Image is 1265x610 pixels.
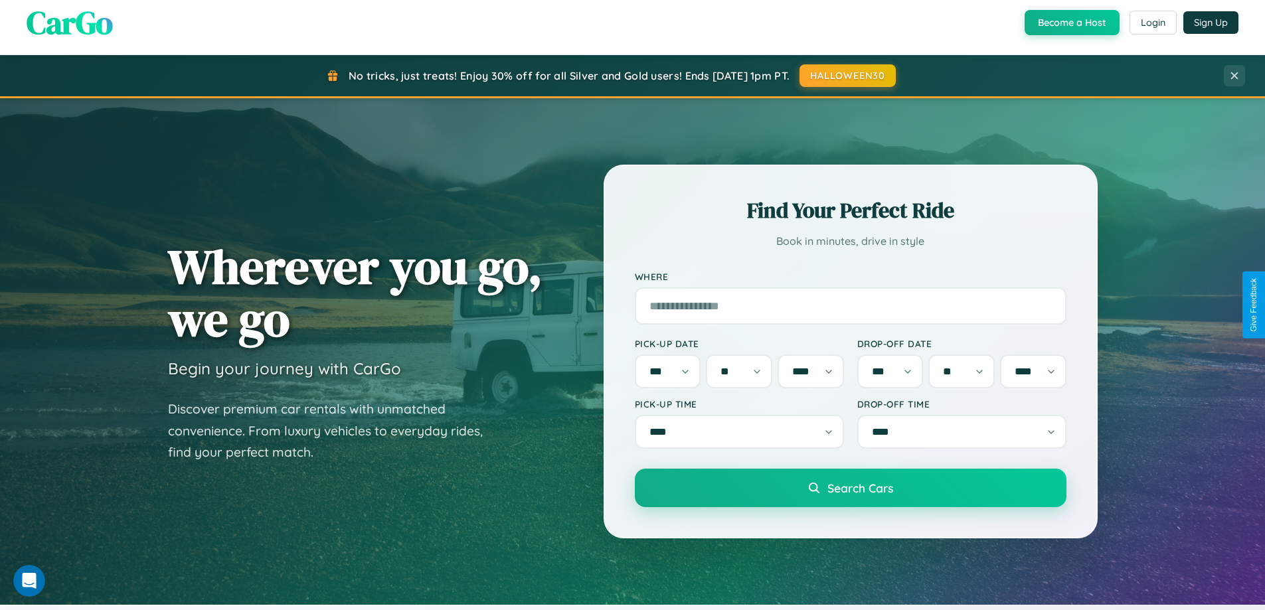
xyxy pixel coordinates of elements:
iframe: Intercom live chat [13,565,45,597]
button: Sign Up [1183,11,1238,34]
span: Search Cars [827,481,893,495]
p: Book in minutes, drive in style [635,232,1066,251]
label: Pick-up Date [635,338,844,349]
label: Drop-off Date [857,338,1066,349]
button: Search Cars [635,469,1066,507]
label: Drop-off Time [857,398,1066,410]
p: Discover premium car rentals with unmatched convenience. From luxury vehicles to everyday rides, ... [168,398,500,463]
label: Pick-up Time [635,398,844,410]
button: Become a Host [1025,10,1120,35]
label: Where [635,271,1066,282]
div: Give Feedback [1249,278,1258,332]
button: Login [1130,11,1177,35]
span: No tricks, just treats! Enjoy 30% off for all Silver and Gold users! Ends [DATE] 1pm PT. [349,69,790,82]
h2: Find Your Perfect Ride [635,196,1066,225]
span: CarGo [27,1,113,44]
h1: Wherever you go, we go [168,240,543,345]
button: HALLOWEEN30 [800,64,896,87]
h3: Begin your journey with CarGo [168,358,401,378]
